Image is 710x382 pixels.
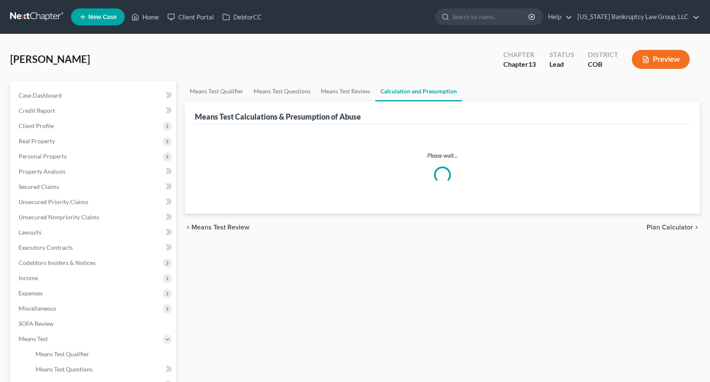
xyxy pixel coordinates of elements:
[163,9,218,25] a: Client Portal
[12,194,176,210] a: Unsecured Priority Claims
[647,224,693,231] span: Plan Calculator
[35,366,93,373] span: Means Test Questions
[29,362,176,377] a: Means Test Questions
[549,60,574,69] div: Lead
[191,224,249,231] span: Means Test Review
[528,60,536,68] span: 13
[19,289,43,297] span: Expenses
[12,225,176,240] a: Lawsuits
[12,179,176,194] a: Secured Claims
[19,305,56,312] span: Miscellaneous
[452,9,530,25] input: Search by name...
[19,244,73,251] span: Executory Contracts
[549,50,574,60] div: Status
[19,198,88,205] span: Unsecured Priority Claims
[185,81,248,101] a: Means Test Qualifier
[19,274,38,281] span: Income
[19,107,55,114] span: Credit Report
[632,50,690,69] button: Preview
[19,229,41,236] span: Lawsuits
[12,88,176,103] a: Case Dashboard
[19,137,55,145] span: Real Property
[19,335,48,342] span: Means Test
[588,60,618,69] div: COB
[12,164,176,179] a: Property Analysis
[19,183,59,190] span: Secured Claims
[573,9,699,25] a: [US_STATE] Bankruptcy Law Group, LLC
[375,81,462,101] a: Calculation and Presumption
[503,60,536,69] div: Chapter
[19,320,54,327] span: SOFA Review
[127,9,163,25] a: Home
[195,112,361,122] div: Means Test Calculations & Presumption of Abuse
[218,9,266,25] a: DebtorCC
[35,350,89,357] span: Means Test Qualifier
[29,347,176,362] a: Means Test Qualifier
[88,14,117,20] span: New Case
[202,151,683,160] p: Please wait...
[588,50,618,60] div: District
[19,92,62,99] span: Case Dashboard
[19,122,54,129] span: Client Profile
[185,224,191,231] i: chevron_left
[12,316,176,331] a: SOFA Review
[503,50,536,60] div: Chapter
[647,224,700,231] button: Plan Calculator chevron_right
[19,259,96,266] span: Codebtors Insiders & Notices
[316,81,375,101] a: Means Test Review
[185,224,249,231] button: chevron_left Means Test Review
[248,81,316,101] a: Means Test Questions
[12,210,176,225] a: Unsecured Nonpriority Claims
[544,9,572,25] a: Help
[19,168,66,175] span: Property Analysis
[12,103,176,118] a: Credit Report
[12,240,176,255] a: Executory Contracts
[19,213,99,221] span: Unsecured Nonpriority Claims
[693,224,700,231] i: chevron_right
[19,153,67,160] span: Personal Property
[10,53,90,65] span: [PERSON_NAME]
